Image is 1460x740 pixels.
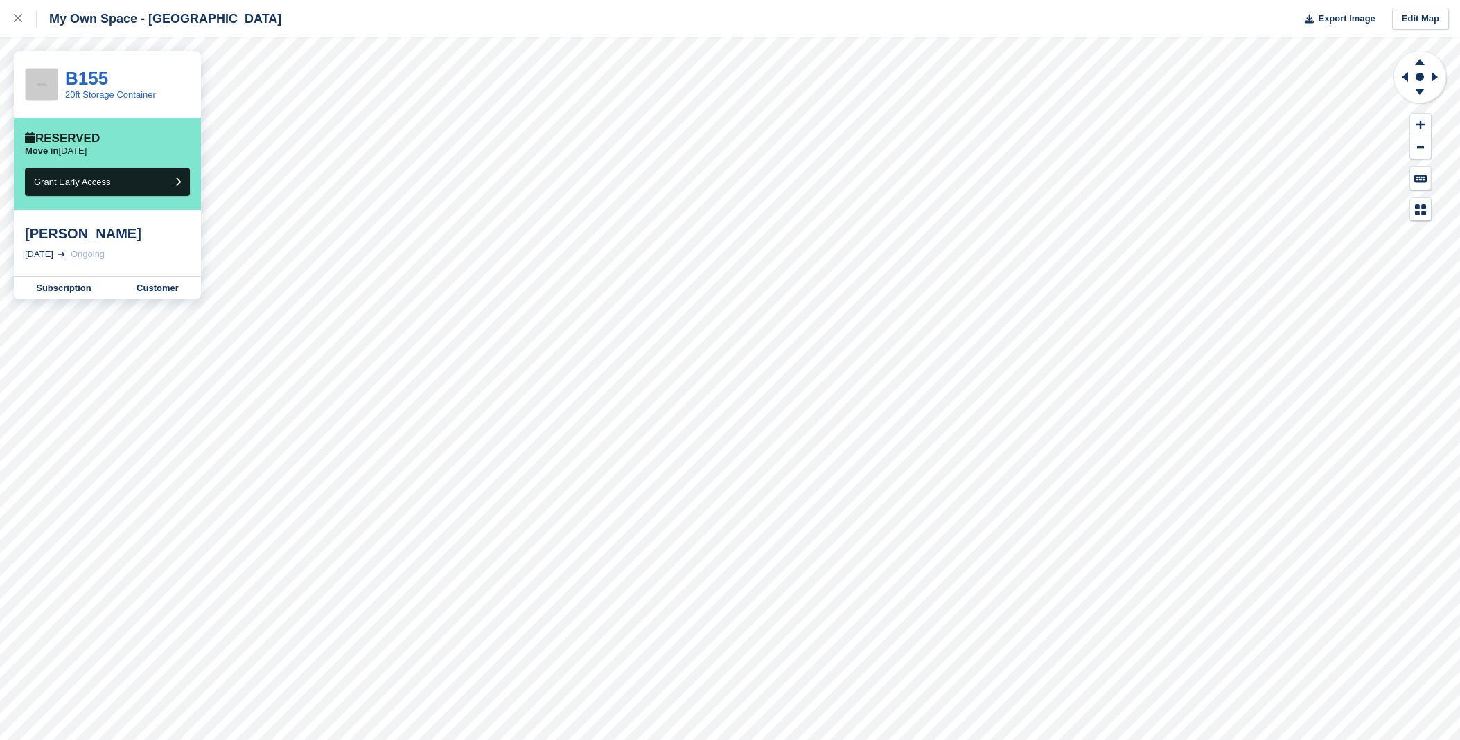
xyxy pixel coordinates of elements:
a: Edit Map [1392,8,1449,30]
img: arrow-right-light-icn-cde0832a797a2874e46488d9cf13f60e5c3a73dbe684e267c42b8395dfbc2abf.svg [58,252,65,257]
button: Grant Early Access [25,168,190,196]
a: Subscription [14,277,114,299]
p: [DATE] [25,146,87,157]
a: B155 [65,68,108,89]
button: Zoom In [1410,114,1431,136]
a: Customer [114,277,201,299]
button: Export Image [1296,8,1375,30]
div: My Own Space - [GEOGRAPHIC_DATA] [37,10,281,27]
div: Reserved [25,132,100,146]
button: Map Legend [1410,198,1431,221]
span: Move in [25,146,58,156]
button: Keyboard Shortcuts [1410,167,1431,190]
div: [PERSON_NAME] [25,225,190,242]
a: 20ft Storage Container [65,89,156,100]
span: Export Image [1318,12,1375,26]
div: [DATE] [25,247,53,261]
span: Grant Early Access [34,177,111,187]
img: 256x256-placeholder-a091544baa16b46aadf0b611073c37e8ed6a367829ab441c3b0103e7cf8a5b1b.png [26,69,58,100]
div: Ongoing [71,247,105,261]
button: Zoom Out [1410,136,1431,159]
